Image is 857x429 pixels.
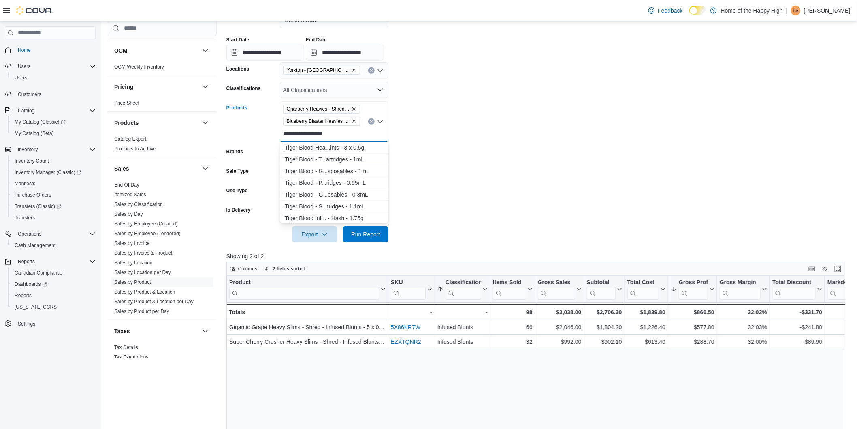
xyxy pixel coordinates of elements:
div: $992.00 [537,337,581,347]
span: Yorkton - [GEOGRAPHIC_DATA] - Fire & Flower [287,66,350,74]
div: Classification [445,279,481,286]
button: Sales [114,165,199,173]
div: $577.80 [671,322,714,332]
span: Dashboards [11,279,96,289]
div: Infused Blunts [437,322,487,332]
h3: Products [114,119,139,127]
div: - [391,307,432,317]
a: Sales by Employee (Created) [114,221,178,227]
div: 66 [493,322,533,332]
span: Tax Exemptions [114,354,149,360]
h3: OCM [114,47,128,55]
a: My Catalog (Classic) [8,116,99,128]
a: EZXTQNR2 [391,339,421,345]
div: Gross Profit [679,279,708,299]
a: Home [15,45,34,55]
div: Infused Blunts [437,337,487,347]
div: -$241.80 [772,322,822,332]
div: $1,226.40 [627,322,665,332]
button: Gross Sales [537,279,581,299]
span: Reports [15,292,32,299]
label: Products [226,105,247,111]
a: Feedback [645,2,686,19]
div: Super Cherry Crusher Heavy Slims - Shred - Infused Blunts - 5 x 0.4g [229,337,386,347]
a: Canadian Compliance [11,268,66,278]
a: Sales by Location per Day [114,270,171,275]
div: Subtotal [586,279,615,299]
button: Sales [200,164,210,174]
div: OCM [108,62,217,75]
a: 5X86KR7W [391,324,420,330]
h3: Pricing [114,83,133,91]
span: Reports [18,258,35,265]
span: Inventory Manager (Classic) [11,167,96,177]
span: Sales by Classification [114,201,163,208]
span: Inventory [15,145,96,154]
button: Inventory [2,144,99,155]
input: Press the down key to open a popover containing a calendar. [306,45,384,61]
a: Sales by Day [114,211,143,217]
a: My Catalog (Classic) [11,117,69,127]
span: Purchase Orders [11,190,96,200]
span: Canadian Compliance [15,270,62,276]
p: Showing 2 of 2 [226,252,851,260]
a: Inventory Count [11,156,52,166]
span: My Catalog (Classic) [11,117,96,127]
span: Transfers (Classic) [15,203,61,210]
button: [US_STATE] CCRS [8,301,99,313]
span: Sales by Invoice [114,240,149,247]
div: Gigantic Grape Heavy Slims - Shred - Infused Blunts - 5 x 0.4g [229,322,386,332]
div: Product [229,279,379,299]
button: Open list of options [377,67,384,74]
div: $902.10 [586,337,622,347]
label: Brands [226,148,243,155]
span: My Catalog (Beta) [11,129,96,138]
a: Tax Details [114,345,138,350]
button: My Catalog (Beta) [8,128,99,139]
span: Sales by Invoice & Product [114,250,172,256]
button: Tiger Blood Heavies - SHREDX - Infused Joints - 3 x 0.5g [280,142,388,154]
span: Price Sheet [114,100,139,106]
span: TS [793,6,799,15]
button: Inventory [15,145,41,154]
span: Yorkton - York Station - Fire & Flower [283,66,360,75]
button: Operations [15,229,45,239]
div: Items Sold [493,279,526,299]
a: Dashboards [8,279,99,290]
span: Gnarberry Heavies - ShredX - Infused Joints - 3 x 0.5g [287,105,350,113]
button: Tiger Blood - General Admission - Disposables - 0.3mL [280,189,388,201]
div: $288.70 [671,337,714,347]
button: Close list of options [377,118,384,125]
div: $2,046.00 [537,322,581,332]
div: Pricing [108,98,217,111]
button: Tiger Blood - Shred - 510 Cartridges - 1.1mL [280,201,388,212]
span: 2 fields sorted [273,266,305,272]
button: Reports [15,257,38,266]
span: Transfers (Classic) [11,202,96,211]
a: Sales by Employee (Tendered) [114,231,181,236]
button: Open list of options [377,87,384,93]
label: Start Date [226,36,249,43]
button: Users [8,72,99,84]
button: Export [292,226,337,242]
button: Subtotal [586,279,622,299]
a: Transfers [11,213,38,223]
h3: Sales [114,165,129,173]
button: Operations [2,228,99,240]
div: Total Cost [627,279,659,286]
button: Canadian Compliance [8,267,99,279]
div: Total Discount [772,279,816,286]
button: Reports [2,256,99,267]
button: Gross Margin [720,279,767,299]
span: [US_STATE] CCRS [15,304,57,310]
span: OCM Weekly Inventory [114,64,164,70]
button: Tiger Blood Infused Hash - RAD - Hash - 1.75g [280,212,388,224]
a: Sales by Product [114,279,151,285]
button: Catalog [2,105,99,116]
span: Sales by Employee (Tendered) [114,230,181,237]
div: Tiger Blood - T...artridges - 1mL [285,155,384,163]
button: OCM [114,47,199,55]
span: Canadian Compliance [11,268,96,278]
a: Transfers (Classic) [11,202,64,211]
